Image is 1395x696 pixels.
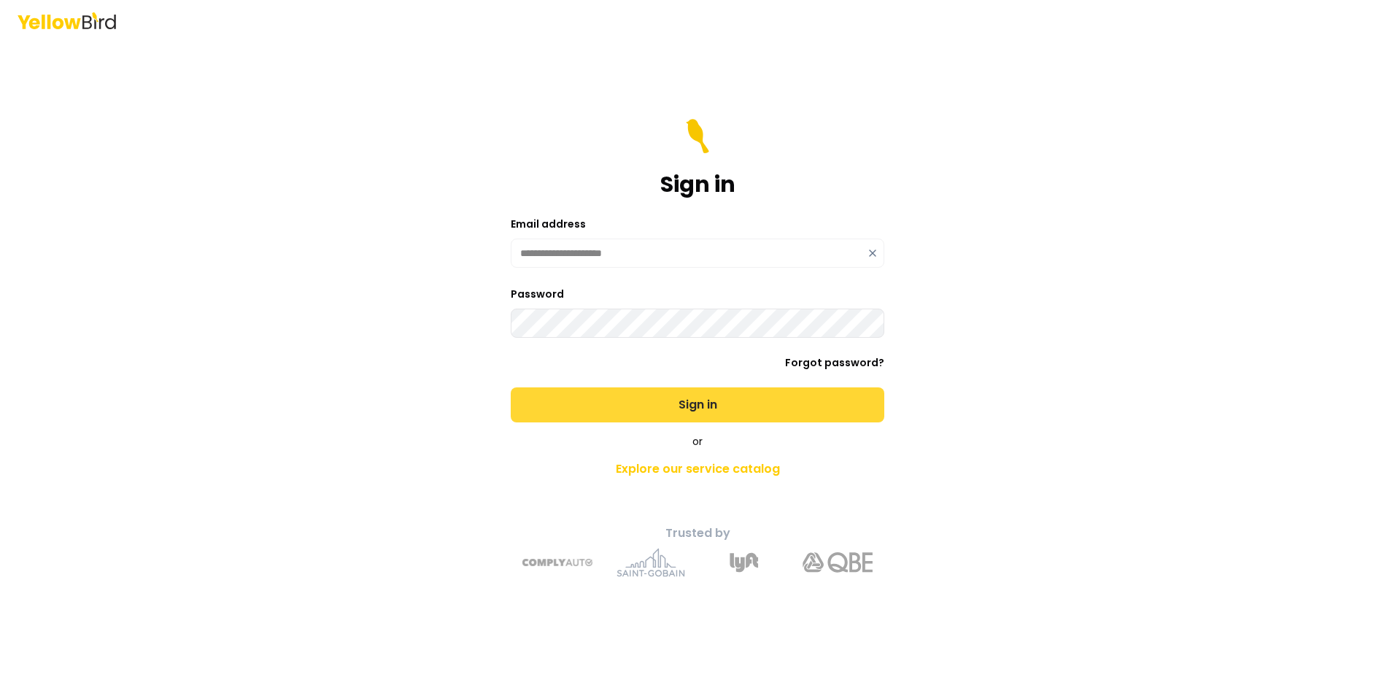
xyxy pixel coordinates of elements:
button: Sign in [511,387,884,422]
a: Explore our service catalog [441,455,954,484]
label: Email address [511,217,586,231]
p: Trusted by [441,525,954,542]
h1: Sign in [660,171,735,198]
label: Password [511,287,564,301]
span: or [692,434,703,449]
a: Forgot password? [785,355,884,370]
